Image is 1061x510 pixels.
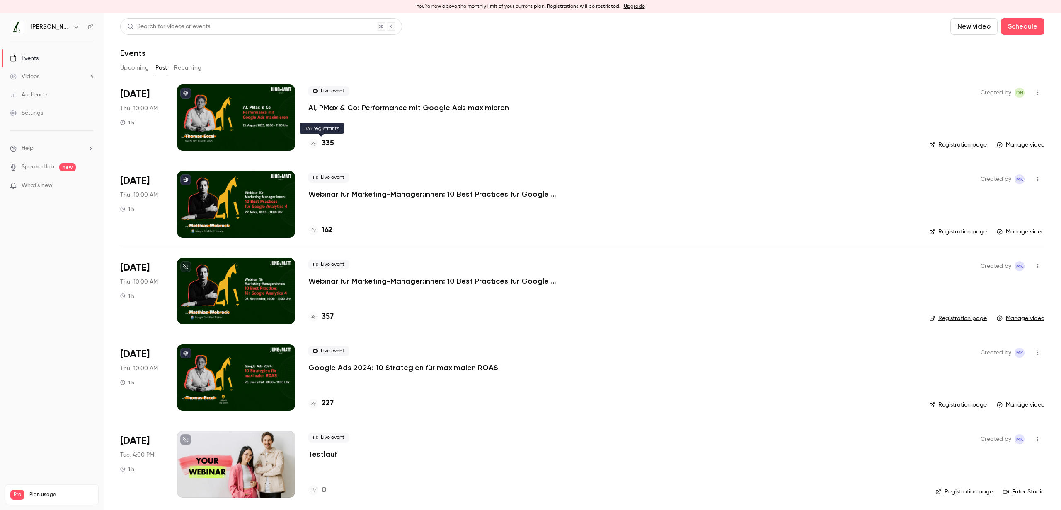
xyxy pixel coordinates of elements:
a: Manage video [997,314,1044,322]
a: Testlauf [308,449,337,459]
span: [DATE] [120,434,150,447]
button: Past [155,61,167,75]
span: Dominik Habermacher [1015,88,1025,98]
span: Live event [308,86,349,96]
h4: 335 [322,138,334,149]
a: AI, PMax & Co: Performance mit Google Ads maximieren [308,103,509,113]
span: Help [22,144,34,153]
a: Registration page [929,141,987,149]
div: Sep 5 Thu, 10:00 AM (Europe/Zurich) [120,258,164,324]
span: [DATE] [120,174,150,188]
div: Settings [10,109,43,117]
span: Live event [308,433,349,443]
a: Webinar für Marketing-Manager:innen: 10 Best Practices für Google Analytics 4 [308,276,557,286]
span: Thu, 10:00 AM [120,191,158,199]
span: Plan usage [29,491,93,498]
h6: [PERSON_NAME] von [PERSON_NAME] IMPACT [31,23,70,31]
span: Live event [308,173,349,183]
h4: 0 [322,485,326,496]
span: Created by [981,174,1011,184]
a: Webinar für Marketing-Manager:innen: 10 Best Practices für Google Analytics 4 [308,189,557,199]
span: Thu, 10:00 AM [120,104,158,113]
span: MK [1016,261,1023,271]
span: MK [1016,348,1023,358]
h4: 227 [322,398,334,409]
h4: 162 [322,225,332,236]
div: Mar 27 Thu, 10:00 AM (Europe/Zurich) [120,171,164,237]
li: help-dropdown-opener [10,144,94,153]
span: MK [1016,434,1023,444]
span: Tue, 4:00 PM [120,451,154,459]
h4: 357 [322,311,334,322]
div: Search for videos or events [127,22,210,31]
div: 1 h [120,206,134,212]
a: Manage video [997,228,1044,236]
a: Enter Studio [1003,488,1044,496]
a: 0 [308,485,326,496]
a: 162 [308,225,332,236]
span: Pro [10,490,24,500]
a: Manage video [997,141,1044,149]
a: Registration page [935,488,993,496]
div: 1 h [120,119,134,126]
span: Live event [308,346,349,356]
button: New video [950,18,998,35]
span: Thu, 10:00 AM [120,278,158,286]
div: Videos [10,72,39,81]
span: Milena Kunz [1015,348,1025,358]
span: [DATE] [120,348,150,361]
div: Events [10,54,39,63]
a: Registration page [929,314,987,322]
div: 1 h [120,466,134,472]
span: MK [1016,174,1023,184]
a: SpeakerHub [22,163,54,171]
span: [DATE] [120,261,150,274]
a: 335 [308,138,334,149]
span: Milena Kunz [1015,174,1025,184]
span: [DATE] [120,88,150,101]
div: Jun 18 Tue, 4:00 PM (Europe/Zurich) [120,431,164,497]
span: Milena Kunz [1015,434,1025,444]
button: Recurring [174,61,202,75]
a: Upgrade [624,3,645,10]
span: Created by [981,88,1011,98]
span: Created by [981,261,1011,271]
a: Google Ads 2024: 10 Strategien für maximalen ROAS [308,363,498,373]
span: Live event [308,260,349,269]
a: Registration page [929,228,987,236]
span: new [59,163,76,171]
span: Milena Kunz [1015,261,1025,271]
button: Upcoming [120,61,149,75]
span: What's new [22,181,53,190]
a: Manage video [997,401,1044,409]
span: Thu, 10:00 AM [120,364,158,373]
div: 1 h [120,293,134,299]
div: Audience [10,91,47,99]
img: Jung von Matt IMPACT [10,20,24,34]
span: Created by [981,348,1011,358]
a: 357 [308,311,334,322]
a: Registration page [929,401,987,409]
span: DH [1016,88,1023,98]
h1: Events [120,48,145,58]
a: 227 [308,398,334,409]
button: Schedule [1001,18,1044,35]
div: Jun 20 Thu, 10:00 AM (Europe/Zurich) [120,344,164,411]
div: 1 h [120,379,134,386]
div: Aug 21 Thu, 10:00 AM (Europe/Zurich) [120,84,164,151]
span: Created by [981,434,1011,444]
